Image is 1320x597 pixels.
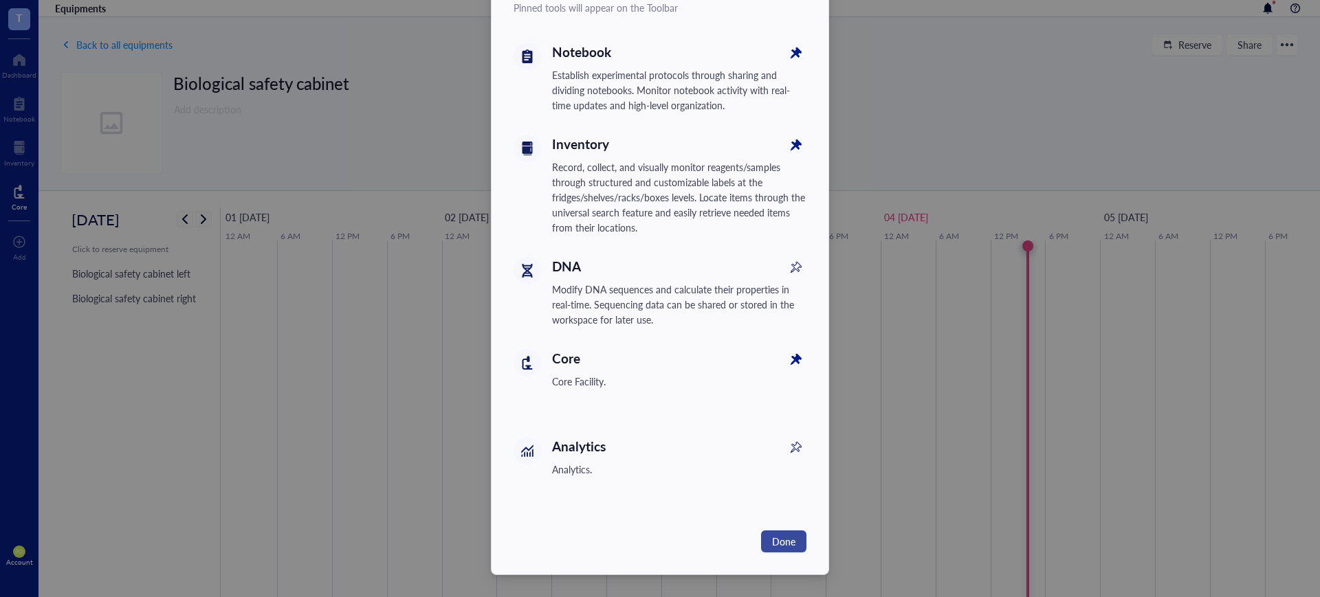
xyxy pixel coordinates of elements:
[552,462,807,477] div: Analytics.
[552,349,807,368] div: Core
[552,43,807,62] div: Notebook
[552,257,807,276] div: DNA
[761,530,806,552] button: Done
[552,374,807,389] div: Core Facility.
[552,437,807,456] div: Analytics
[552,159,807,235] div: Record, collect, and visually monitor reagents/samples through structured and customizable labels...
[552,282,807,327] div: Modify DNA sequences and calculate their properties in real-time. Sequencing data can be shared o...
[772,534,795,549] span: Done
[552,67,807,113] div: Establish experimental protocols through sharing and dividing notebooks. Monitor notebook activit...
[552,135,807,154] div: Inventory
